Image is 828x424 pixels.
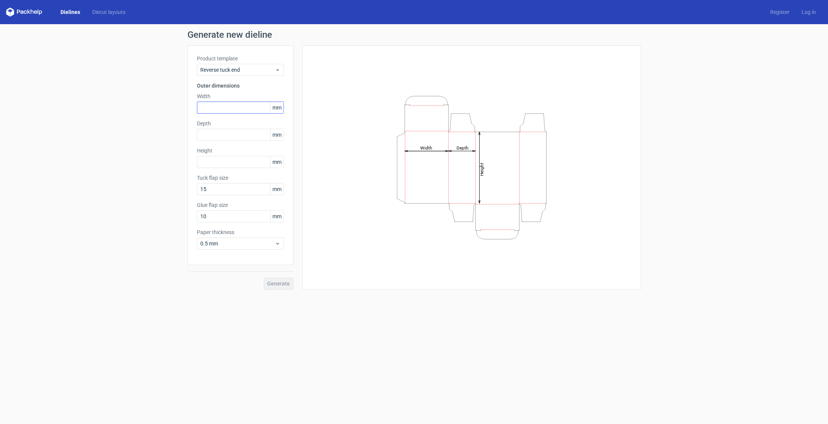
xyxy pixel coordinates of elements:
span: mm [270,156,283,168]
tspan: Depth [456,145,468,150]
span: Reverse tuck end [200,66,275,74]
label: Glue flap size [197,201,284,209]
h3: Outer dimensions [197,82,284,89]
a: Diecut layouts [86,8,132,16]
label: Product template [197,55,284,62]
span: mm [270,102,283,113]
span: mm [270,211,283,222]
label: Paper thickness [197,228,284,236]
a: Register [764,8,795,16]
label: Tuck flap size [197,174,284,182]
a: Log in [795,8,822,16]
span: 0.5 mm [200,240,275,247]
span: mm [270,129,283,140]
a: Dielines [54,8,86,16]
span: mm [270,183,283,195]
tspan: Width [420,145,432,150]
label: Width [197,93,284,100]
h1: Generate new dieline [187,30,641,39]
label: Depth [197,120,284,127]
label: Height [197,147,284,154]
tspan: Height [479,162,484,176]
